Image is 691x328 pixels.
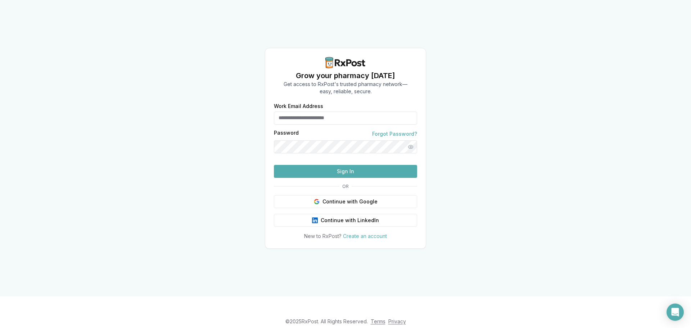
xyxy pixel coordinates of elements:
img: LinkedIn [312,217,318,223]
p: Get access to RxPost's trusted pharmacy network— easy, reliable, secure. [284,81,407,95]
a: Privacy [388,318,406,324]
span: OR [339,184,352,189]
div: Open Intercom Messenger [667,304,684,321]
button: Continue with Google [274,195,417,208]
span: New to RxPost? [304,233,342,239]
button: Sign In [274,165,417,178]
h1: Grow your pharmacy [DATE] [284,71,407,81]
label: Password [274,130,299,138]
button: Continue with LinkedIn [274,214,417,227]
a: Terms [371,318,385,324]
img: RxPost Logo [322,57,369,68]
a: Create an account [343,233,387,239]
label: Work Email Address [274,104,417,109]
button: Show password [404,140,417,153]
a: Forgot Password? [372,130,417,138]
img: Google [314,199,320,205]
